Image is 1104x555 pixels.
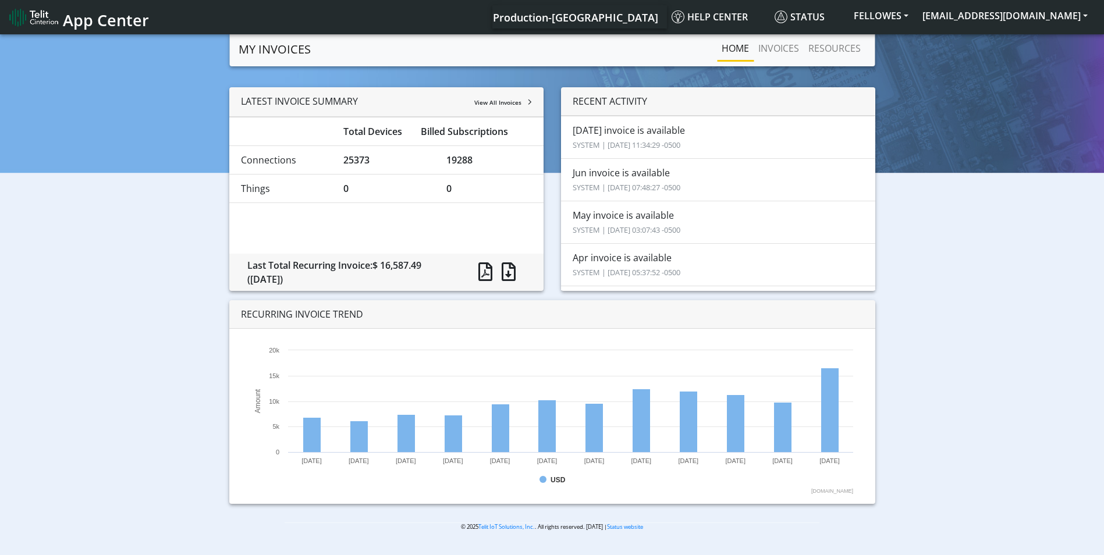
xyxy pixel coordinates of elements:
small: SYSTEM | [DATE] 11:34:29 -0500 [573,140,680,150]
a: INVOICES [754,37,804,60]
text: [DATE] [443,457,463,464]
span: View All Invoices [474,98,521,106]
text: [DATE] [584,457,604,464]
img: logo-telit-cinterion-gw-new.png [9,8,58,27]
small: SYSTEM | [DATE] 07:48:27 -0500 [573,182,680,193]
button: FELLOWES [847,5,915,26]
div: Last Total Recurring Invoice: [239,258,460,286]
text: 15k [269,372,279,379]
li: Mar invoice is available [561,286,875,329]
text: [DATE] [725,457,746,464]
a: Help center [667,5,770,29]
a: Status website [607,523,643,531]
text: USD [551,476,566,484]
text: [DATE] [537,457,557,464]
a: RESOURCES [804,37,865,60]
text: [DATE] [301,457,322,464]
div: Total Devices [335,124,412,138]
div: RECENT ACTIVITY [561,87,875,116]
text: [DATE] [631,457,651,464]
text: [DATE] [349,457,369,464]
text: 10k [269,398,279,405]
text: [DATE] [489,457,510,464]
text: 5k [272,423,279,430]
text: 20k [269,347,279,354]
a: Your current platform instance [492,5,658,29]
div: ([DATE]) [247,272,452,286]
a: Status [770,5,847,29]
div: RECURRING INVOICE TREND [229,300,875,329]
small: SYSTEM | [DATE] 03:07:43 -0500 [573,225,680,235]
div: 0 [438,182,541,195]
div: LATEST INVOICE SUMMARY [229,87,544,117]
div: 0 [335,182,438,195]
button: [EMAIL_ADDRESS][DOMAIN_NAME] [915,5,1095,26]
text: [DATE] [678,457,698,464]
li: May invoice is available [561,201,875,244]
div: Billed Subscriptions [412,124,541,138]
text: [DOMAIN_NAME] [811,488,853,494]
span: Status [775,10,825,23]
a: App Center [9,5,147,30]
text: [DATE] [819,457,840,464]
div: Connections [232,153,335,167]
text: [DATE] [772,457,793,464]
a: Home [717,37,754,60]
span: $ 16,587.49 [372,259,421,272]
text: 0 [276,449,279,456]
small: SYSTEM | [DATE] 05:37:52 -0500 [573,267,680,277]
li: Jun invoice is available [561,158,875,201]
img: knowledge.svg [672,10,684,23]
li: Apr invoice is available [561,243,875,286]
span: Production-[GEOGRAPHIC_DATA] [493,10,658,24]
text: Amount [254,389,262,413]
span: Help center [672,10,748,23]
a: MY INVOICES [239,38,311,61]
li: [DATE] invoice is available [561,116,875,159]
div: 19288 [438,153,541,167]
a: Telit IoT Solutions, Inc. [478,523,535,531]
img: status.svg [775,10,787,23]
span: App Center [63,9,149,31]
div: 25373 [335,153,438,167]
text: [DATE] [396,457,416,464]
div: Things [232,182,335,195]
p: © 2025 . All rights reserved. [DATE] | [285,522,819,531]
